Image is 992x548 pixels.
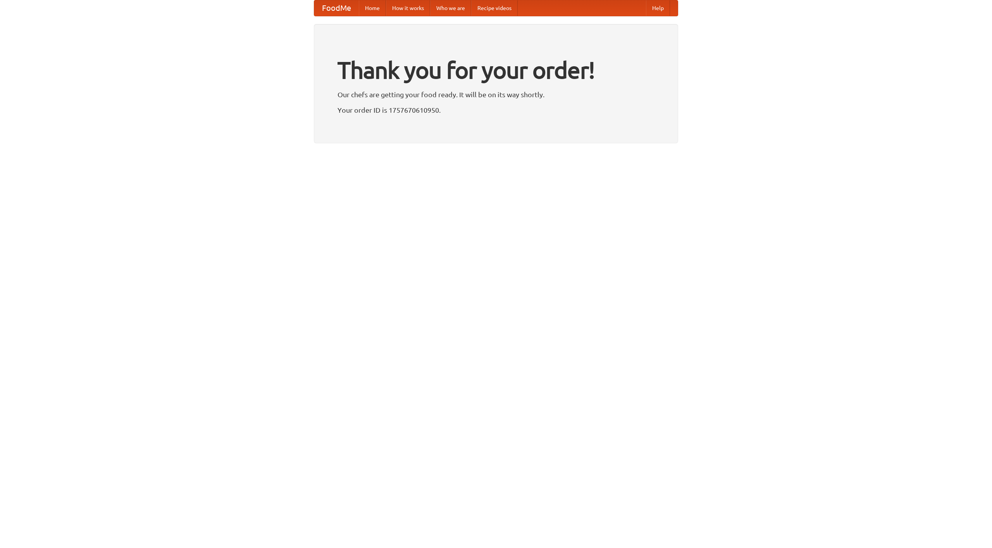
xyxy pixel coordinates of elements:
a: Recipe videos [471,0,518,16]
a: FoodMe [314,0,359,16]
h1: Thank you for your order! [338,52,654,89]
a: How it works [386,0,430,16]
a: Help [646,0,670,16]
p: Our chefs are getting your food ready. It will be on its way shortly. [338,89,654,100]
p: Your order ID is 1757670610950. [338,104,654,116]
a: Home [359,0,386,16]
a: Who we are [430,0,471,16]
